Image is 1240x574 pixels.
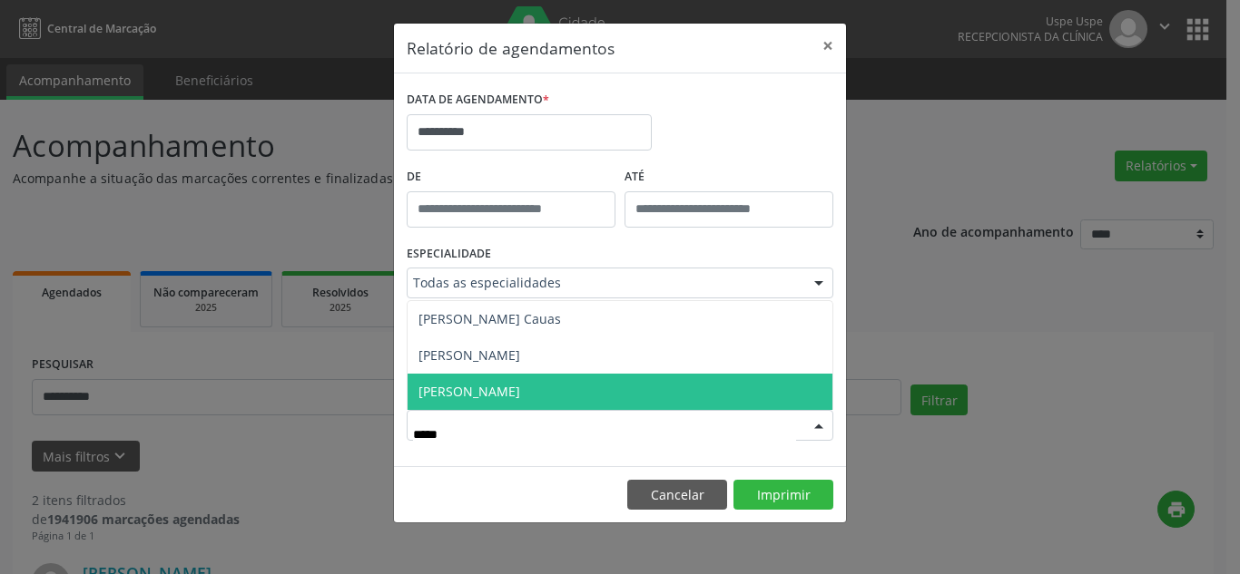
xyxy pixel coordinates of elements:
[627,480,727,511] button: Cancelar
[413,274,796,292] span: Todas as especialidades
[418,346,520,364] span: [PERSON_NAME]
[407,163,615,191] label: De
[810,24,846,68] button: Close
[733,480,833,511] button: Imprimir
[407,36,615,60] h5: Relatório de agendamentos
[625,163,833,191] label: ATÉ
[407,86,549,114] label: DATA DE AGENDAMENTO
[418,383,520,400] span: [PERSON_NAME]
[407,240,491,268] label: ESPECIALIDADE
[418,310,561,327] span: [PERSON_NAME] Cauas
